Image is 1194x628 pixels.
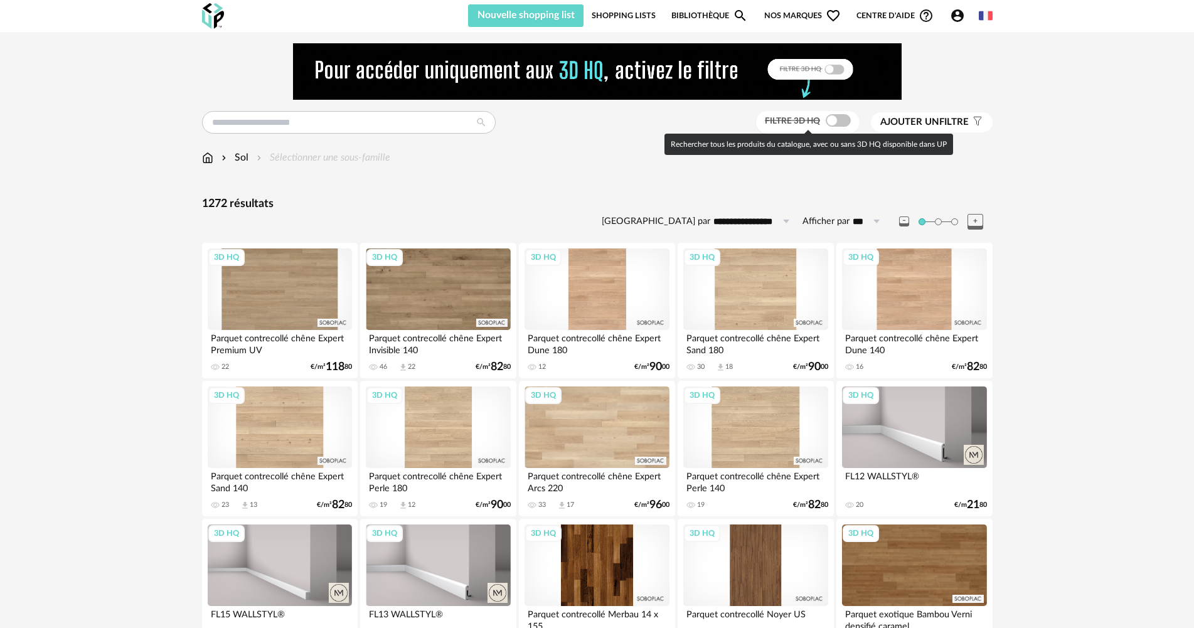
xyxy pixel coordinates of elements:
[311,363,352,371] div: €/m² 80
[398,501,408,510] span: Download icon
[843,249,879,265] div: 3D HQ
[856,8,934,23] span: Centre d'aideHelp Circle Outline icon
[360,243,516,378] a: 3D HQ Parquet contrecollé chêne Expert Invisible 140 46 Download icon 22 €/m²8280
[525,330,669,355] div: Parquet contrecollé chêne Expert Dune 180
[842,468,986,493] div: FL12 WALLSTYL®
[366,468,510,493] div: Parquet contrecollé chêne Expert Perle 180
[525,249,562,265] div: 3D HQ
[525,387,562,403] div: 3D HQ
[649,363,662,371] span: 90
[678,243,833,378] a: 3D HQ Parquet contrecollé chêne Expert Sand 180 30 Download icon 18 €/m²9000
[678,381,833,516] a: 3D HQ Parquet contrecollé chêne Expert Perle 140 19 €/m²8280
[634,501,669,509] div: €/m² 00
[856,501,863,509] div: 20
[219,151,248,165] div: Sol
[360,381,516,516] a: 3D HQ Parquet contrecollé chêne Expert Perle 180 19 Download icon 12 €/m²9000
[602,216,710,228] label: [GEOGRAPHIC_DATA] par
[836,243,992,378] a: 3D HQ Parquet contrecollé chêne Expert Dune 140 16 €/m²8280
[491,501,503,509] span: 90
[317,501,352,509] div: €/m² 80
[952,363,987,371] div: €/m² 80
[880,116,969,129] span: filtre
[332,501,344,509] span: 82
[683,330,828,355] div: Parquet contrecollé chêne Expert Sand 180
[826,8,841,23] span: Heart Outline icon
[842,330,986,355] div: Parquet contrecollé chêne Expert Dune 140
[567,501,574,509] div: 17
[967,501,979,509] span: 21
[919,8,934,23] span: Help Circle Outline icon
[202,197,993,211] div: 1272 résultats
[765,117,820,125] span: Filtre 3D HQ
[843,387,879,403] div: 3D HQ
[684,249,720,265] div: 3D HQ
[979,9,993,23] img: fr
[950,8,971,23] span: Account Circle icon
[366,525,403,541] div: 3D HQ
[366,330,510,355] div: Parquet contrecollé chêne Expert Invisible 140
[519,243,674,378] a: 3D HQ Parquet contrecollé chêne Expert Dune 180 12 €/m²9000
[398,363,408,372] span: Download icon
[684,387,720,403] div: 3D HQ
[221,501,229,509] div: 23
[649,501,662,509] span: 96
[202,381,358,516] a: 3D HQ Parquet contrecollé chêne Expert Sand 140 23 Download icon 13 €/m²8280
[684,525,720,541] div: 3D HQ
[683,468,828,493] div: Parquet contrecollé chêne Expert Perle 140
[202,3,224,29] img: OXP
[525,525,562,541] div: 3D HQ
[592,4,656,27] a: Shopping Lists
[871,112,993,132] button: Ajouter unfiltre Filter icon
[221,363,229,371] div: 22
[538,501,546,509] div: 33
[843,525,879,541] div: 3D HQ
[671,4,748,27] a: BibliothèqueMagnify icon
[954,501,987,509] div: €/m 80
[208,525,245,541] div: 3D HQ
[380,501,387,509] div: 19
[764,4,841,27] span: Nos marques
[326,363,344,371] span: 118
[477,10,575,20] span: Nouvelle shopping list
[836,381,992,516] a: 3D HQ FL12 WALLSTYL® 20 €/m2180
[366,249,403,265] div: 3D HQ
[366,387,403,403] div: 3D HQ
[380,363,387,371] div: 46
[969,116,983,129] span: Filter icon
[538,363,546,371] div: 12
[202,151,213,165] img: svg+xml;base64,PHN2ZyB3aWR0aD0iMTYiIGhlaWdodD0iMTciIHZpZXdCb3g9IjAgMCAxNiAxNyIgZmlsbD0ibm9uZSIgeG...
[293,43,902,100] img: NEW%20NEW%20HQ%20NEW_V1.gif
[808,363,821,371] span: 90
[557,501,567,510] span: Download icon
[408,501,415,509] div: 12
[219,151,229,165] img: svg+xml;base64,PHN2ZyB3aWR0aD0iMTYiIGhlaWdodD0iMTYiIHZpZXdCb3g9IjAgMCAxNiAxNiIgZmlsbD0ibm9uZSIgeG...
[664,134,953,155] div: Rechercher tous les produits du catalogue, avec ou sans 3D HQ disponible dans UP
[950,8,965,23] span: Account Circle icon
[716,363,725,372] span: Download icon
[202,243,358,378] a: 3D HQ Parquet contrecollé chêne Expert Premium UV 22 €/m²11880
[519,381,674,516] a: 3D HQ Parquet contrecollé chêne Expert Arcs 220 33 Download icon 17 €/m²9600
[208,387,245,403] div: 3D HQ
[697,501,705,509] div: 19
[697,363,705,371] div: 30
[725,363,733,371] div: 18
[468,4,584,27] button: Nouvelle shopping list
[208,330,352,355] div: Parquet contrecollé chêne Expert Premium UV
[808,501,821,509] span: 82
[208,249,245,265] div: 3D HQ
[634,363,669,371] div: €/m² 00
[967,363,979,371] span: 82
[856,363,863,371] div: 16
[793,501,828,509] div: €/m² 80
[476,363,511,371] div: €/m² 80
[525,468,669,493] div: Parquet contrecollé chêne Expert Arcs 220
[491,363,503,371] span: 82
[208,468,352,493] div: Parquet contrecollé chêne Expert Sand 140
[793,363,828,371] div: €/m² 00
[880,117,939,127] span: Ajouter un
[408,363,415,371] div: 22
[802,216,850,228] label: Afficher par
[240,501,250,510] span: Download icon
[476,501,511,509] div: €/m² 00
[733,8,748,23] span: Magnify icon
